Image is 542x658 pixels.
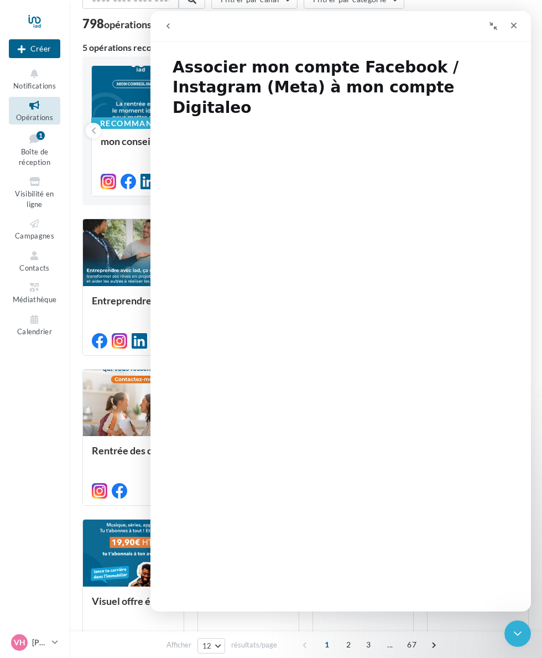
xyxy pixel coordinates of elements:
div: Rentrée des classes (mère) [92,445,175,467]
span: 3 [359,636,377,654]
span: 1 [318,636,336,654]
span: 12 [202,641,212,650]
div: Entreprendre signifie [92,295,175,317]
span: résultats/page [231,640,277,650]
span: Campagnes [15,231,54,240]
button: Notifications [9,65,60,92]
div: 1 [37,131,45,140]
a: Campagnes [9,215,60,242]
span: ... [381,636,399,654]
span: Médiathèque [13,295,57,304]
span: VH [14,637,25,648]
button: 12 [197,638,226,654]
div: Recommandé [91,117,173,129]
div: opérations [104,19,152,29]
span: Notifications [13,81,56,90]
a: Calendrier [9,311,60,338]
div: 798 [82,18,152,30]
div: Visuel offre étudiante N°4 [92,595,175,618]
span: Visibilité en ligne [15,189,54,209]
div: mon conseil immo [101,136,175,158]
span: Contacts [19,263,50,272]
a: VH [PERSON_NAME] [9,632,60,653]
p: [PERSON_NAME] [32,637,48,648]
span: Boîte de réception [19,147,50,167]
iframe: Intercom live chat [504,620,531,647]
a: Médiathèque [9,279,60,306]
button: Créer [9,39,60,58]
span: Opérations [16,113,53,122]
a: Contacts [9,247,60,274]
span: Calendrier [17,327,52,336]
span: 67 [403,636,421,654]
a: Visibilité en ligne [9,173,60,211]
a: Opérations [9,97,60,124]
span: 2 [340,636,357,654]
a: Boîte de réception1 [9,129,60,169]
iframe: Intercom live chat [150,11,531,612]
div: 5 opérations recommandées par votre enseigne [82,43,511,52]
div: Nouvelle campagne [9,39,60,58]
span: Afficher [166,640,191,650]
